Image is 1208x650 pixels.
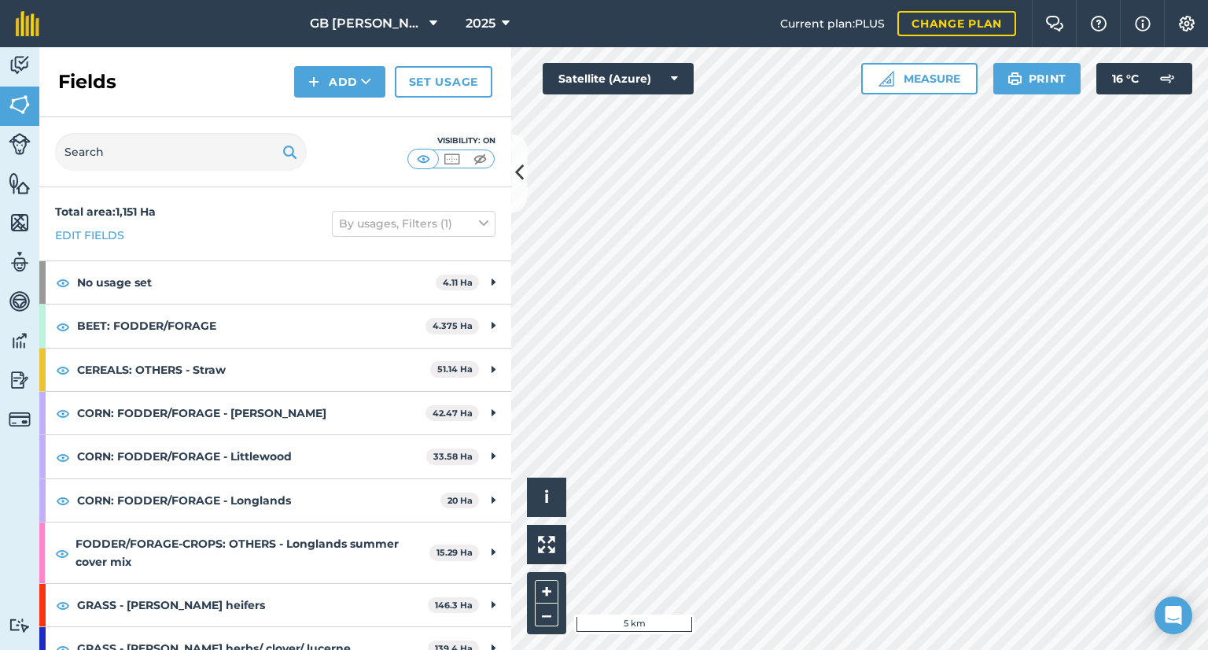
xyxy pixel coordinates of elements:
[77,479,440,522] strong: CORN: FODDER/FORAGE - Longlands
[395,66,492,98] a: Set usage
[861,63,978,94] button: Measure
[443,277,473,288] strong: 4.11 Ha
[39,523,511,583] div: FODDER/FORAGE-CROPS: OTHERS - Longlands summer cover mix15.29 Ha
[282,142,297,161] img: svg+xml;base64,PHN2ZyB4bWxucz0iaHR0cDovL3d3dy53My5vcmcvMjAwMC9zdmciIHdpZHRoPSIxOSIgaGVpZ2h0PSIyNC...
[414,151,433,167] img: svg+xml;base64,PHN2ZyB4bWxucz0iaHR0cDovL3d3dy53My5vcmcvMjAwMC9zdmciIHdpZHRoPSI1MCIgaGVpZ2h0PSI0MC...
[56,491,70,510] img: svg+xml;base64,PHN2ZyB4bWxucz0iaHR0cDovL3d3dy53My5vcmcvMjAwMC9zdmciIHdpZHRoPSIxOCIgaGVpZ2h0PSIyNC...
[9,211,31,235] img: svg+xml;base64,PHN2ZyB4bWxucz0iaHR0cDovL3d3dy53My5vcmcvMjAwMC9zdmciIHdpZHRoPSI1NiIgaGVpZ2h0PSI2MC...
[9,618,31,633] img: svg+xml;base64,PD94bWwgdmVyc2lvbj0iMS4wIiBlbmNvZGluZz0idXRmLTgiPz4KPCEtLSBHZW5lcmF0b3I6IEFkb2JlIE...
[58,69,116,94] h2: Fields
[39,435,511,478] div: CORN: FODDER/FORAGE - Littlewood33.58 Ha
[1177,16,1196,31] img: A cog icon
[9,408,31,430] img: svg+xml;base64,PD94bWwgdmVyc2lvbj0iMS4wIiBlbmNvZGluZz0idXRmLTgiPz4KPCEtLSBHZW5lcmF0b3I6IEFkb2JlIE...
[9,54,31,77] img: svg+xml;base64,PD94bWwgdmVyc2lvbj0iMS4wIiBlbmNvZGluZz0idXRmLTgiPz4KPCEtLSBHZW5lcmF0b3I6IEFkb2JlIE...
[1007,69,1022,88] img: svg+xml;base64,PHN2ZyB4bWxucz0iaHR0cDovL3d3dy53My5vcmcvMjAwMC9zdmciIHdpZHRoPSIxOSIgaGVpZ2h0PSIyNC...
[1151,63,1183,94] img: svg+xml;base64,PD94bWwgdmVyc2lvbj0iMS4wIiBlbmNvZGluZz0idXRmLTgiPz4KPCEtLSBHZW5lcmF0b3I6IEFkb2JlIE...
[308,72,319,91] img: svg+xml;base64,PHN2ZyB4bWxucz0iaHR0cDovL3d3dy53My5vcmcvMjAwMC9zdmciIHdpZHRoPSIxNCIgaGVpZ2h0PSIyNC...
[77,392,425,434] strong: CORN: FODDER/FORAGE - [PERSON_NAME]
[466,14,495,33] span: 2025
[433,320,473,331] strong: 4.375 Ha
[16,11,39,36] img: fieldmargin Logo
[9,329,31,353] img: svg+xml;base64,PD94bWwgdmVyc2lvbj0iMS4wIiBlbmNvZGluZz0idXRmLTgiPz4KPCEtLSBHZW5lcmF0b3I6IEFkb2JlIE...
[447,495,473,506] strong: 20 Ha
[55,133,307,171] input: Search
[437,364,473,375] strong: 51.14 Ha
[9,133,31,155] img: svg+xml;base64,PD94bWwgdmVyc2lvbj0iMS4wIiBlbmNvZGluZz0idXRmLTgiPz4KPCEtLSBHZW5lcmF0b3I6IEFkb2JlIE...
[39,305,511,347] div: BEET: FODDER/FORAGE4.375 Ha
[39,584,511,626] div: GRASS - [PERSON_NAME] heifers146.3 Ha
[56,273,70,292] img: svg+xml;base64,PHN2ZyB4bWxucz0iaHR0cDovL3d3dy53My5vcmcvMjAwMC9zdmciIHdpZHRoPSIxOCIgaGVpZ2h0PSIyNC...
[77,584,428,626] strong: GRASS - [PERSON_NAME] heifers
[9,172,31,195] img: svg+xml;base64,PHN2ZyB4bWxucz0iaHR0cDovL3d3dy53My5vcmcvMjAwMC9zdmciIHdpZHRoPSI1NiIgaGVpZ2h0PSI2MC...
[435,600,473,611] strong: 146.3 Ha
[897,11,1016,36] a: Change plan
[544,487,549,507] span: i
[39,261,511,304] div: No usage set4.11 Ha
[39,392,511,434] div: CORN: FODDER/FORAGE - [PERSON_NAME]42.47 Ha
[878,71,894,87] img: Ruler icon
[39,349,511,391] div: CEREALS: OTHERS - Straw51.14 Ha
[77,261,436,304] strong: No usage set
[1155,596,1192,634] div: Open Intercom Messenger
[433,451,473,462] strong: 33.58 Ha
[56,360,70,379] img: svg+xml;base64,PHN2ZyB4bWxucz0iaHR0cDovL3d3dy53My5vcmcvMjAwMC9zdmciIHdpZHRoPSIxOCIgaGVpZ2h0PSIyNC...
[535,580,558,604] button: +
[538,536,555,553] img: Four arrows, one pointing top left, one top right, one bottom right and the last bottom left
[407,135,495,147] div: Visibility: On
[543,63,694,94] button: Satellite (Azure)
[55,205,156,219] strong: Total area : 1,151 Ha
[993,63,1081,94] button: Print
[77,305,425,347] strong: BEET: FODDER/FORAGE
[1112,63,1139,94] span: 16 ° C
[55,544,69,563] img: svg+xml;base64,PHN2ZyB4bWxucz0iaHR0cDovL3d3dy53My5vcmcvMjAwMC9zdmciIHdpZHRoPSIxOCIgaGVpZ2h0PSIyNC...
[9,290,31,313] img: svg+xml;base64,PD94bWwgdmVyc2lvbj0iMS4wIiBlbmNvZGluZz0idXRmLTgiPz4KPCEtLSBHZW5lcmF0b3I6IEFkb2JlIE...
[436,547,473,558] strong: 15.29 Ha
[9,250,31,274] img: svg+xml;base64,PD94bWwgdmVyc2lvbj0iMS4wIiBlbmNvZGluZz0idXRmLTgiPz4KPCEtLSBHZW5lcmF0b3I6IEFkb2JlIE...
[9,368,31,392] img: svg+xml;base64,PD94bWwgdmVyc2lvbj0iMS4wIiBlbmNvZGluZz0idXRmLTgiPz4KPCEtLSBHZW5lcmF0b3I6IEFkb2JlIE...
[470,151,490,167] img: svg+xml;base64,PHN2ZyB4bWxucz0iaHR0cDovL3d3dy53My5vcmcvMjAwMC9zdmciIHdpZHRoPSI1MCIgaGVpZ2h0PSI0MC...
[9,93,31,116] img: svg+xml;base64,PHN2ZyB4bWxucz0iaHR0cDovL3d3dy53My5vcmcvMjAwMC9zdmciIHdpZHRoPSI1NiIgaGVpZ2h0PSI2MC...
[56,404,70,423] img: svg+xml;base64,PHN2ZyB4bWxucz0iaHR0cDovL3d3dy53My5vcmcvMjAwMC9zdmciIHdpZHRoPSIxOCIgaGVpZ2h0PSIyNC...
[55,227,124,244] a: Edit fields
[527,478,566,517] button: i
[780,15,885,32] span: Current plan : PLUS
[1135,14,1151,33] img: svg+xml;base64,PHN2ZyB4bWxucz0iaHR0cDovL3d3dy53My5vcmcvMjAwMC9zdmciIHdpZHRoPSIxNyIgaGVpZ2h0PSIxNy...
[56,448,70,467] img: svg+xml;base64,PHN2ZyB4bWxucz0iaHR0cDovL3d3dy53My5vcmcvMjAwMC9zdmciIHdpZHRoPSIxOCIgaGVpZ2h0PSIyNC...
[442,151,462,167] img: svg+xml;base64,PHN2ZyB4bWxucz0iaHR0cDovL3d3dy53My5vcmcvMjAwMC9zdmciIHdpZHRoPSI1MCIgaGVpZ2h0PSI0MC...
[75,523,429,583] strong: FODDER/FORAGE-CROPS: OTHERS - Longlands summer cover mix
[294,66,385,98] button: Add
[1089,16,1108,31] img: A question mark icon
[1096,63,1192,94] button: 16 °C
[39,479,511,522] div: CORN: FODDER/FORAGE - Longlands20 Ha
[56,596,70,615] img: svg+xml;base64,PHN2ZyB4bWxucz0iaHR0cDovL3d3dy53My5vcmcvMjAwMC9zdmciIHdpZHRoPSIxOCIgaGVpZ2h0PSIyNC...
[77,435,426,478] strong: CORN: FODDER/FORAGE - Littlewood
[535,604,558,626] button: –
[433,408,473,419] strong: 42.47 Ha
[332,211,495,236] button: By usages, Filters (1)
[310,14,423,33] span: GB [PERSON_NAME] Farms
[77,349,430,391] strong: CEREALS: OTHERS - Straw
[1045,16,1064,31] img: Two speech bubbles overlapping with the left bubble in the forefront
[56,317,70,336] img: svg+xml;base64,PHN2ZyB4bWxucz0iaHR0cDovL3d3dy53My5vcmcvMjAwMC9zdmciIHdpZHRoPSIxOCIgaGVpZ2h0PSIyNC...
